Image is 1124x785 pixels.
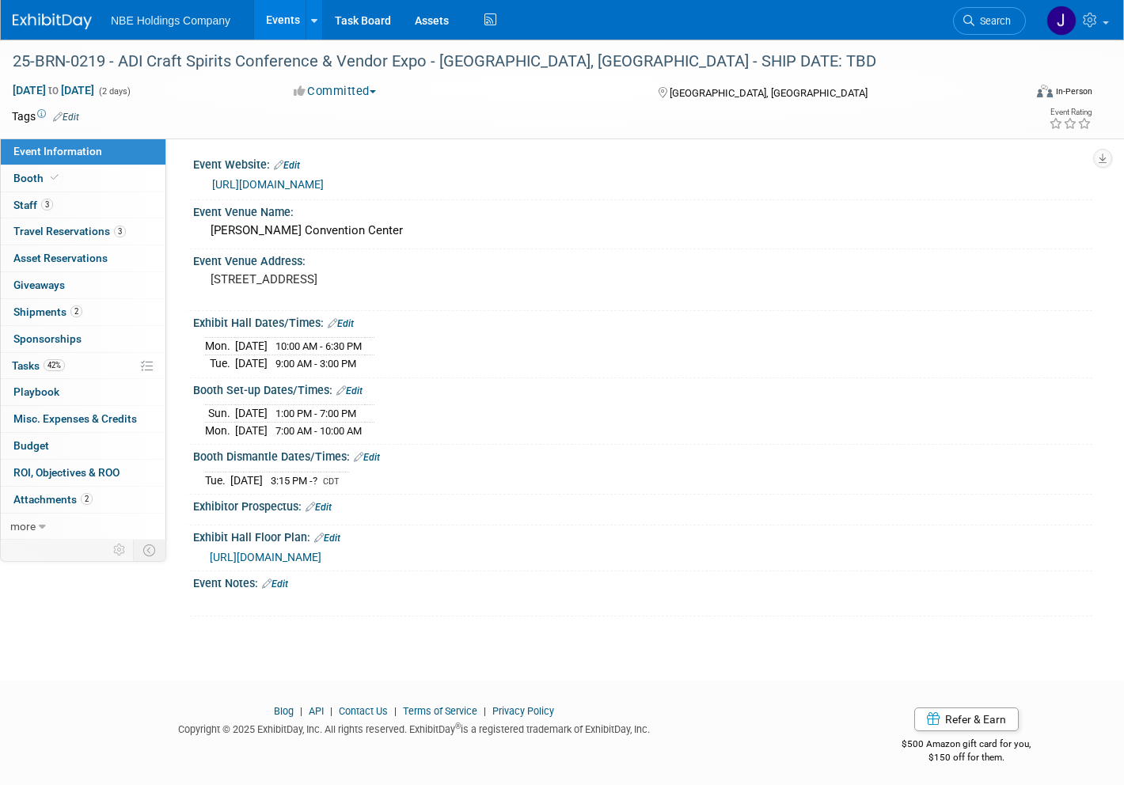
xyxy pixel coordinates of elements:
[336,385,363,396] a: Edit
[328,318,354,329] a: Edit
[13,279,65,291] span: Giveaways
[1,272,165,298] a: Giveaways
[1,138,165,165] a: Event Information
[97,86,131,97] span: (2 days)
[275,340,362,352] span: 10:00 AM - 6:30 PM
[12,719,816,737] div: Copyright © 2025 ExhibitDay, Inc. All rights reserved. ExhibitDay is a registered trademark of Ex...
[44,359,65,371] span: 42%
[1,433,165,459] a: Budget
[70,305,82,317] span: 2
[13,385,59,398] span: Playbook
[1049,108,1092,116] div: Event Rating
[13,412,137,425] span: Misc. Expenses & Credits
[10,520,36,533] span: more
[354,452,380,463] a: Edit
[1046,6,1077,36] img: John Vargo
[205,338,235,355] td: Mon.
[1,299,165,325] a: Shipments2
[193,495,1092,515] div: Exhibitor Prospectus:
[13,493,93,506] span: Attachments
[1055,85,1092,97] div: In-Person
[306,502,332,513] a: Edit
[41,199,53,210] span: 3
[210,551,321,563] a: [URL][DOMAIN_NAME]
[111,14,230,27] span: NBE Holdings Company
[1,487,165,513] a: Attachments2
[193,525,1092,546] div: Exhibit Hall Floor Plan:
[205,405,235,423] td: Sun.
[7,47,1001,76] div: 25-BRN-0219 - ADI Craft Spirits Conference & Vendor Expo - [GEOGRAPHIC_DATA], [GEOGRAPHIC_DATA] -...
[13,172,62,184] span: Booth
[271,475,320,487] span: 3:15 PM -
[13,466,120,479] span: ROI, Objectives & ROO
[403,705,477,717] a: Terms of Service
[13,13,92,29] img: ExhibitDay
[1,514,165,540] a: more
[46,84,61,97] span: to
[1,218,165,245] a: Travel Reservations3
[288,83,382,100] button: Committed
[339,705,388,717] a: Contact Us
[114,226,126,237] span: 3
[81,493,93,505] span: 2
[13,305,82,318] span: Shipments
[212,178,324,191] a: [URL][DOMAIN_NAME]
[193,311,1092,332] div: Exhibit Hall Dates/Times:
[390,705,401,717] span: |
[12,108,79,124] td: Tags
[205,472,230,488] td: Tue.
[1,353,165,379] a: Tasks42%
[840,751,1092,764] div: $150 off for them.
[309,705,324,717] a: API
[1,192,165,218] a: Staff3
[1037,85,1053,97] img: Format-Inperson.png
[230,472,263,488] td: [DATE]
[205,422,235,438] td: Mon.
[134,540,166,560] td: Toggle Event Tabs
[840,727,1092,764] div: $500 Amazon gift card for you,
[13,252,108,264] span: Asset Reservations
[13,199,53,211] span: Staff
[193,571,1092,592] div: Event Notes:
[13,225,126,237] span: Travel Reservations
[205,355,235,372] td: Tue.
[1,406,165,432] a: Misc. Expenses & Credits
[262,578,288,590] a: Edit
[235,355,268,372] td: [DATE]
[296,705,306,717] span: |
[326,705,336,717] span: |
[193,249,1092,269] div: Event Venue Address:
[932,82,1093,106] div: Event Format
[313,475,317,487] span: ?
[953,7,1026,35] a: Search
[1,245,165,271] a: Asset Reservations
[12,359,65,372] span: Tasks
[275,408,356,419] span: 1:00 PM - 7:00 PM
[51,173,59,182] i: Booth reservation complete
[275,358,356,370] span: 9:00 AM - 3:00 PM
[235,338,268,355] td: [DATE]
[205,218,1080,243] div: [PERSON_NAME] Convention Center
[275,425,362,437] span: 7:00 AM - 10:00 AM
[235,405,268,423] td: [DATE]
[235,422,268,438] td: [DATE]
[1,379,165,405] a: Playbook
[914,707,1019,731] a: Refer & Earn
[480,705,490,717] span: |
[13,145,102,157] span: Event Information
[974,15,1011,27] span: Search
[323,476,340,487] span: CDT
[492,705,554,717] a: Privacy Policy
[12,83,95,97] span: [DATE] [DATE]
[1,165,165,192] a: Booth
[13,332,82,345] span: Sponsorships
[193,445,1092,465] div: Booth Dismantle Dates/Times:
[274,160,300,171] a: Edit
[53,112,79,123] a: Edit
[1,460,165,486] a: ROI, Objectives & ROO
[193,378,1092,399] div: Booth Set-up Dates/Times:
[193,153,1092,173] div: Event Website:
[106,540,134,560] td: Personalize Event Tab Strip
[274,705,294,717] a: Blog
